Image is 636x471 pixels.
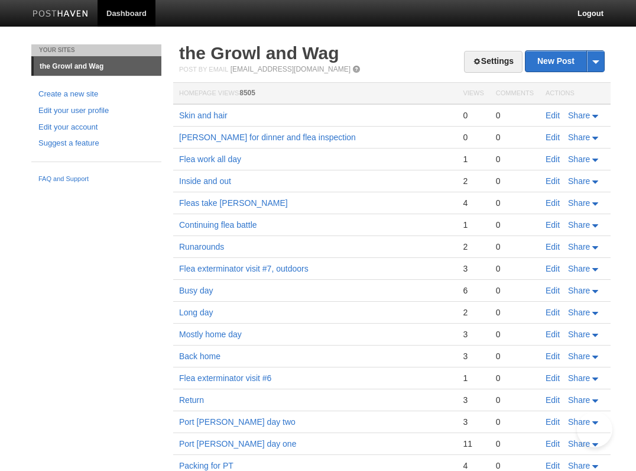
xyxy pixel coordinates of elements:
[463,438,484,449] div: 11
[31,44,161,56] li: Your Sites
[546,264,560,273] a: Edit
[179,286,213,295] a: Busy day
[463,395,484,405] div: 3
[546,351,560,361] a: Edit
[568,417,590,427] span: Share
[179,308,213,317] a: Long day
[568,395,590,405] span: Share
[38,88,154,101] a: Create a new site
[546,417,560,427] a: Edit
[568,111,590,120] span: Share
[34,57,161,76] a: the Growl and Wag
[546,198,560,208] a: Edit
[568,176,590,186] span: Share
[457,83,489,105] th: Views
[179,220,257,230] a: Continuing flea battle
[546,220,560,230] a: Edit
[496,373,534,383] div: 0
[496,154,534,164] div: 0
[568,286,590,295] span: Share
[546,330,560,339] a: Edit
[568,461,590,470] span: Share
[179,395,204,405] a: Return
[546,176,560,186] a: Edit
[173,83,457,105] th: Homepage Views
[463,329,484,340] div: 3
[496,351,534,362] div: 0
[568,351,590,361] span: Share
[464,51,523,73] a: Settings
[568,264,590,273] span: Share
[568,330,590,339] span: Share
[33,10,89,19] img: Posthaven-bar
[463,263,484,274] div: 3
[463,220,484,230] div: 1
[540,83,611,105] th: Actions
[179,66,228,73] span: Post by Email
[179,373,271,383] a: Flea exterminator visit #6
[546,373,560,383] a: Edit
[179,461,233,470] a: Packing for PT
[546,461,560,470] a: Edit
[179,264,309,273] a: Flea exterminator visit #7, outdoors
[496,263,534,274] div: 0
[546,111,560,120] a: Edit
[568,373,590,383] span: Share
[179,417,296,427] a: Port [PERSON_NAME] day two
[179,198,288,208] a: Fleas take [PERSON_NAME]
[463,285,484,296] div: 6
[463,176,484,186] div: 2
[179,154,241,164] a: Flea work all day
[179,439,296,449] a: Port [PERSON_NAME] day one
[463,417,484,427] div: 3
[496,329,534,340] div: 0
[38,137,154,150] a: Suggest a feature
[38,105,154,117] a: Edit your user profile
[38,174,154,185] a: FAQ and Support
[525,51,604,72] a: New Post
[577,412,612,447] iframe: Help Scout Beacon - Open
[546,395,560,405] a: Edit
[38,121,154,134] a: Edit your account
[463,198,484,208] div: 4
[546,154,560,164] a: Edit
[179,111,228,120] a: Skin and hair
[568,439,590,449] span: Share
[463,307,484,318] div: 2
[568,198,590,208] span: Share
[179,133,356,142] a: [PERSON_NAME] for dinner and flea inspection
[568,308,590,317] span: Share
[568,220,590,230] span: Share
[546,242,560,251] a: Edit
[463,132,484,143] div: 0
[496,198,534,208] div: 0
[463,110,484,121] div: 0
[496,220,534,230] div: 0
[463,351,484,362] div: 3
[179,242,224,251] a: Runarounds
[546,133,560,142] a: Edit
[463,373,484,383] div: 1
[546,439,560,449] a: Edit
[496,241,534,252] div: 0
[179,43,339,63] a: the Growl and Wag
[568,242,590,251] span: Share
[546,286,560,295] a: Edit
[231,65,351,73] a: [EMAIL_ADDRESS][DOMAIN_NAME]
[496,395,534,405] div: 0
[568,154,590,164] span: Share
[546,308,560,317] a: Edit
[496,438,534,449] div: 0
[496,110,534,121] div: 0
[463,154,484,164] div: 1
[490,83,540,105] th: Comments
[496,417,534,427] div: 0
[239,89,255,97] span: 8505
[496,307,534,318] div: 0
[179,330,242,339] a: Mostly home day
[496,460,534,471] div: 0
[463,460,484,471] div: 4
[463,241,484,252] div: 2
[179,176,231,186] a: Inside and out
[496,176,534,186] div: 0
